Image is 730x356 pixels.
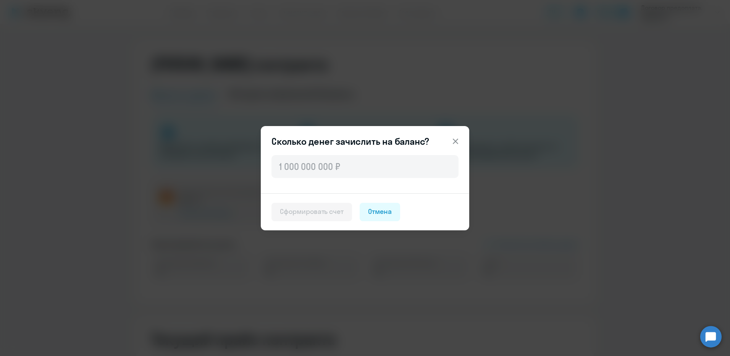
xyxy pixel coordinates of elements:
[360,203,400,221] button: Отмена
[261,135,469,147] header: Сколько денег зачислить на баланс?
[271,203,352,221] button: Сформировать счет
[271,155,459,178] input: 1 000 000 000 ₽
[280,207,344,217] div: Сформировать счет
[368,207,392,217] div: Отмена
